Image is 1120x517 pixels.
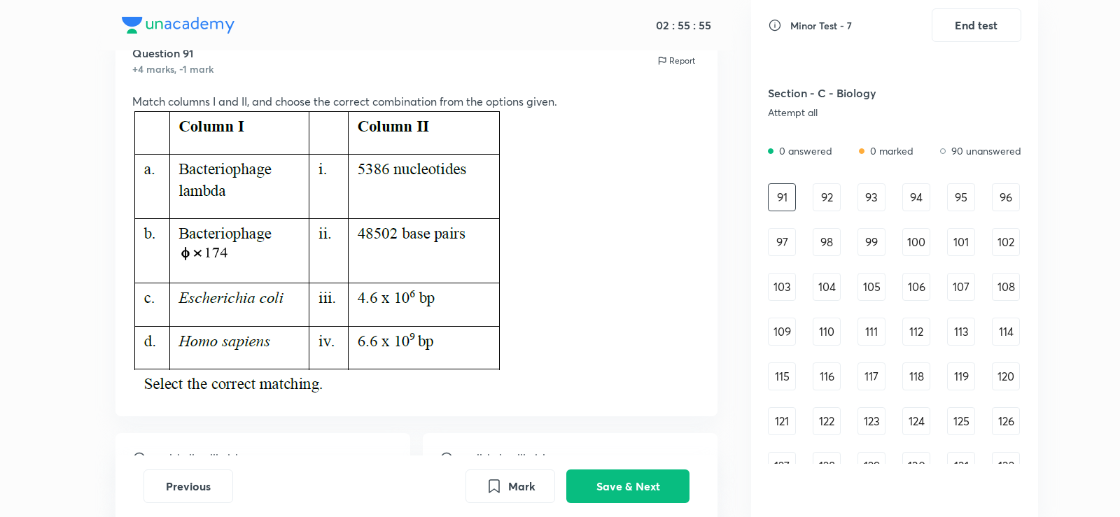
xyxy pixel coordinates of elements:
div: 109 [768,318,796,346]
div: 113 [947,318,975,346]
button: End test [932,8,1021,42]
div: 117 [857,362,885,390]
h5: Section - C - Biology [768,85,945,101]
div: 126 [992,407,1020,435]
p: a-i, b-ii, c-iii, d-iv [157,450,244,467]
button: Previous [143,469,233,503]
p: 0 marked [870,143,913,158]
div: 93 [857,183,885,211]
p: a-ii, b-i, c-iii, d-iv [465,450,551,467]
div: 98 [813,228,841,256]
div: 103 [768,273,796,301]
div: 129 [857,452,885,480]
div: 101 [947,228,975,256]
h5: 55 [696,18,711,32]
h6: +4 marks, -1 mark [132,62,213,76]
div: 128 [813,452,841,480]
div: 130 [902,452,930,480]
div: 118 [902,362,930,390]
div: 119 [947,362,975,390]
p: Report [669,55,695,67]
div: 116 [813,362,841,390]
div: 107 [947,273,975,301]
div: 120 [992,362,1020,390]
div: 100 [902,228,930,256]
div: 94 [902,183,930,211]
p: Match columns I and II, and choose the correct combination from the options given. [132,93,701,110]
div: 108 [992,273,1020,301]
h6: Minor Test - 7 [790,18,852,33]
div: 124 [902,407,930,435]
div: 102 [992,228,1020,256]
div: 112 [902,318,930,346]
div: 115 [768,362,796,390]
div: 106 [902,273,930,301]
h5: 02 : [656,18,675,32]
div: 99 [857,228,885,256]
div: 123 [857,407,885,435]
button: Mark [465,469,555,503]
div: 97 [768,228,796,256]
div: 96 [992,183,1020,211]
div: 127 [768,452,796,480]
button: Save & Next [566,469,689,503]
div: 111 [857,318,885,346]
div: 104 [813,273,841,301]
div: 114 [992,318,1020,346]
div: 110 [813,318,841,346]
div: Attempt all [768,107,945,118]
div: 131 [947,452,975,480]
img: 28-01-25-03:36:21-PM [132,110,503,395]
div: 132 [992,452,1020,480]
img: report icon [657,55,668,66]
div: 95 [947,183,975,211]
div: 121 [768,407,796,435]
div: 92 [813,183,841,211]
div: 91 [768,183,796,211]
h5: Question 91 [132,45,213,62]
h5: 55 : [675,18,696,32]
div: 122 [813,407,841,435]
p: 90 unanswered [951,143,1021,158]
div: 125 [947,407,975,435]
p: 0 answered [779,143,832,158]
div: 105 [857,273,885,301]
